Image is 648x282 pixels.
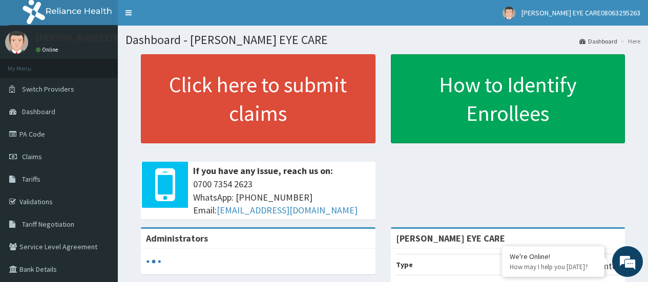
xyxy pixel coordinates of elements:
[146,232,208,244] b: Administrators
[618,37,640,46] li: Here
[141,54,375,143] a: Click here to submit claims
[193,178,370,217] span: 0700 7354 2623 WhatsApp: [PHONE_NUMBER] Email:
[146,254,161,269] svg: audio-loading
[579,37,617,46] a: Dashboard
[5,31,28,54] img: User Image
[22,84,74,94] span: Switch Providers
[36,33,192,42] p: [PERSON_NAME] EYE CARE08063295263
[521,8,640,17] span: [PERSON_NAME] EYE CARE08063295263
[396,260,413,269] b: Type
[510,252,597,261] div: We're Online!
[217,204,358,216] a: [EMAIL_ADDRESS][DOMAIN_NAME]
[36,46,60,53] a: Online
[22,107,55,116] span: Dashboard
[22,152,42,161] span: Claims
[510,263,597,271] p: How may I help you today?
[503,7,515,19] img: User Image
[22,220,74,229] span: Tariff Negotiation
[396,232,505,244] strong: [PERSON_NAME] EYE CARE
[193,165,333,177] b: If you have any issue, reach us on:
[126,33,640,47] h1: Dashboard - [PERSON_NAME] EYE CARE
[391,54,625,143] a: How to Identify Enrollees
[22,175,40,184] span: Tariffs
